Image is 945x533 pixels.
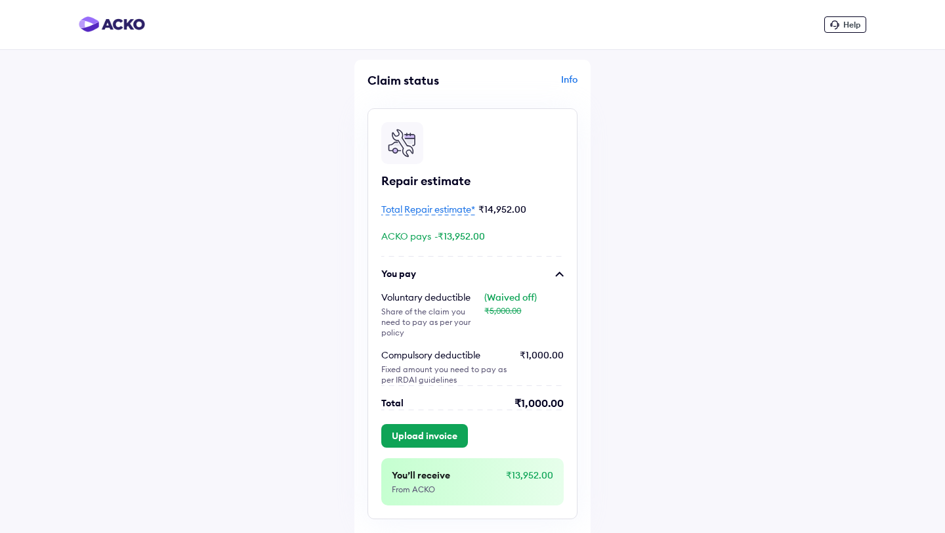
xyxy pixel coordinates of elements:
[381,291,484,304] div: Voluntary deductible
[381,307,484,338] div: Share of the claim you need to pay as per your policy
[476,73,577,98] div: Info
[843,20,860,30] span: Help
[484,306,521,316] span: ₹5,000.00
[381,173,564,189] div: Repair estimate
[478,203,526,215] span: ₹14,952.00
[484,291,537,303] span: (Waived off)
[381,364,509,385] div: Fixed amount you need to pay as per IRDAI guidelines
[381,424,468,448] button: Upload invoice
[381,267,416,280] div: You pay
[79,16,145,32] img: horizontal-gradient.png
[506,469,553,495] div: ₹13,952.00
[381,396,404,410] div: Total
[381,349,509,362] div: Compulsory deductible
[520,349,564,385] div: ₹1,000.00
[434,230,485,242] span: -₹13,952.00
[392,469,505,482] div: You’ll receive
[367,73,469,88] div: Claim status
[514,396,564,410] div: ₹1,000.00
[381,230,431,242] span: ACKO pays
[381,203,475,215] span: Total Repair estimate*
[392,484,505,495] div: From ACKO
